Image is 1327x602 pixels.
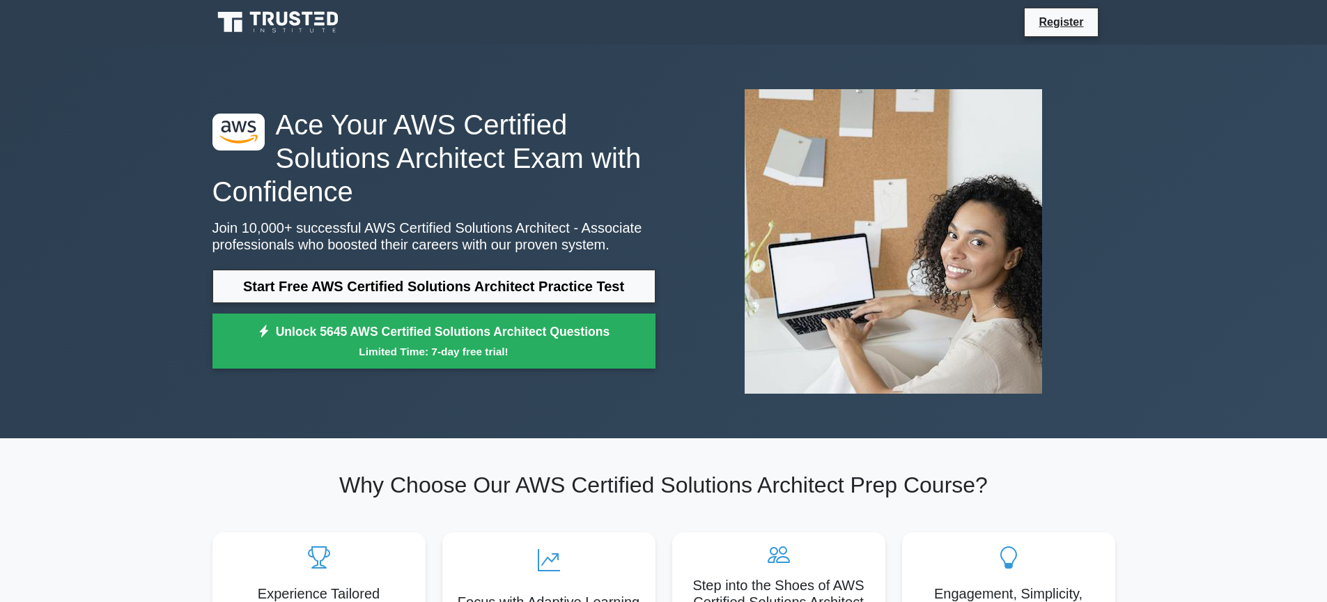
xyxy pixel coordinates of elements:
[212,472,1115,498] h2: Why Choose Our AWS Certified Solutions Architect Prep Course?
[212,108,655,208] h1: Ace Your AWS Certified Solutions Architect Exam with Confidence
[212,314,655,369] a: Unlock 5645 AWS Certified Solutions Architect QuestionsLimited Time: 7-day free trial!
[1030,13,1092,31] a: Register
[230,344,638,360] small: Limited Time: 7-day free trial!
[212,219,655,253] p: Join 10,000+ successful AWS Certified Solutions Architect - Associate professionals who boosted t...
[212,270,655,303] a: Start Free AWS Certified Solutions Architect Practice Test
